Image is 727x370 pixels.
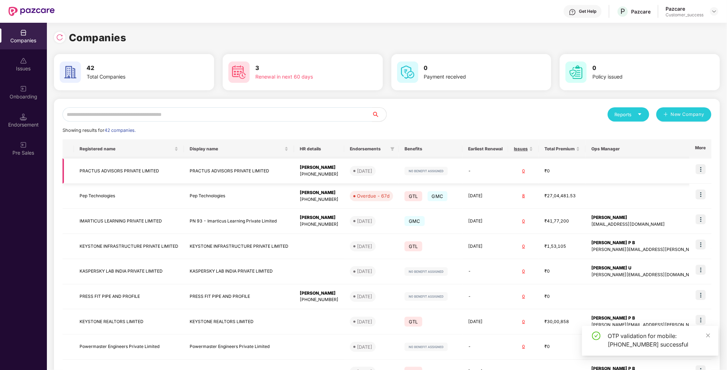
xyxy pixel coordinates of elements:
[74,139,184,159] th: Registered name
[462,139,508,159] th: Earliest Renewal
[608,332,710,349] div: OTP validation for mobile: [PHONE_NUMBER] successful
[228,61,250,83] img: svg+xml;base64,PHN2ZyB4bWxucz0iaHR0cDovL3d3dy53My5vcmcvMjAwMC9zdmciIHdpZHRoPSI2MCIgaGVpZ2h0PSI2MC...
[544,318,580,325] div: ₹30,00,858
[462,334,508,360] td: -
[514,193,533,199] div: 8
[350,146,387,152] span: Endorsements
[300,296,338,303] div: [PHONE_NUMBER]
[357,268,372,275] div: [DATE]
[696,189,706,199] img: icon
[9,7,55,16] img: New Pazcare Logo
[74,334,184,360] td: Powermaster Engineers Private Limited
[255,73,353,81] div: Renewal in next 60 days
[300,214,338,221] div: [PERSON_NAME]
[74,184,184,209] td: Pep Technologies
[462,159,508,184] td: -
[184,259,294,284] td: KASPERSKY LAB INDIA PRIVATE LIMITED
[514,168,533,175] div: 0
[514,318,533,325] div: 0
[255,64,353,73] h3: 3
[294,139,344,159] th: HR details
[706,333,711,338] span: close
[190,146,283,152] span: Display name
[405,191,422,201] span: GTL
[696,265,706,275] img: icon
[424,64,521,73] h3: 0
[104,128,136,133] span: 42 companies.
[184,309,294,334] td: KEYSTONE REALTORS LIMITED
[405,267,448,276] img: svg+xml;base64,PHN2ZyB4bWxucz0iaHR0cDovL3d3dy53My5vcmcvMjAwMC9zdmciIHdpZHRoPSIxMjIiIGhlaWdodD0iMj...
[544,293,580,300] div: ₹0
[424,73,521,81] div: Payment received
[20,29,27,36] img: svg+xml;base64,PHN2ZyBpZD0iQ29tcGFuaWVzIiB4bWxucz0iaHR0cDovL3d3dy53My5vcmcvMjAwMC9zdmciIHdpZHRoPS...
[87,64,184,73] h3: 42
[87,73,184,81] div: Total Companies
[357,318,372,325] div: [DATE]
[508,139,539,159] th: Issues
[615,111,642,118] div: Reports
[20,141,27,149] img: svg+xml;base64,PHN2ZyB3aWR0aD0iMjAiIGhlaWdodD0iMjAiIHZpZXdCb3g9IjAgMCAyMCAyMCIgZmlsbD0ibm9uZSIgeG...
[514,268,533,275] div: 0
[389,145,396,153] span: filter
[514,146,528,152] span: Issues
[666,12,704,18] div: Customer_success
[696,315,706,325] img: icon
[357,167,372,175] div: [DATE]
[656,107,711,122] button: plusNew Company
[184,209,294,234] td: PN 93 - Imarticus Learning Private Limited
[372,112,386,117] span: search
[544,168,580,175] div: ₹0
[357,243,372,250] div: [DATE]
[592,332,601,340] span: check-circle
[638,112,642,117] span: caret-down
[514,343,533,350] div: 0
[592,64,690,73] h3: 0
[405,167,448,175] img: svg+xml;base64,PHN2ZyB4bWxucz0iaHR0cDovL3d3dy53My5vcmcvMjAwMC9zdmciIHdpZHRoPSIxMjIiIGhlaWdodD0iMj...
[544,146,575,152] span: Total Premium
[69,30,126,45] h1: Companies
[357,192,390,199] div: Overdue - 67d
[405,317,422,327] span: GTL
[689,139,711,159] th: More
[184,139,294,159] th: Display name
[300,290,338,297] div: [PERSON_NAME]
[184,334,294,360] td: Powermaster Engineers Private Limited
[539,139,586,159] th: Total Premium
[666,5,704,12] div: Pazcare
[544,218,580,225] div: ₹41,77,200
[462,284,508,310] td: -
[514,218,533,225] div: 0
[462,234,508,259] td: [DATE]
[544,243,580,250] div: ₹1,53,105
[405,216,425,226] span: GMC
[60,61,81,83] img: svg+xml;base64,PHN2ZyB4bWxucz0iaHR0cDovL3d3dy53My5vcmcvMjAwMC9zdmciIHdpZHRoPSI2MCIgaGVpZ2h0PSI2MC...
[631,8,651,15] div: Pazcare
[397,61,418,83] img: svg+xml;base64,PHN2ZyB4bWxucz0iaHR0cDovL3d3dy53My5vcmcvMjAwMC9zdmciIHdpZHRoPSI2MCIgaGVpZ2h0PSI2MC...
[462,259,508,284] td: -
[462,184,508,209] td: [DATE]
[20,113,27,120] img: svg+xml;base64,PHN2ZyB3aWR0aD0iMTQuNSIgaGVpZ2h0PSIxNC41IiB2aWV3Qm94PSIwIDAgMTYgMTYiIGZpbGw9Im5vbm...
[357,343,372,350] div: [DATE]
[184,184,294,209] td: Pep Technologies
[428,191,448,201] span: GMC
[696,290,706,300] img: icon
[405,292,448,301] img: svg+xml;base64,PHN2ZyB4bWxucz0iaHR0cDovL3d3dy53My5vcmcvMjAwMC9zdmciIHdpZHRoPSIxMjIiIGhlaWdodD0iMj...
[74,209,184,234] td: IMARTICUS LEARNING PRIVATE LIMITED
[405,241,422,251] span: GTL
[74,284,184,310] td: PRESS FIT PIPE AND PROFILE
[405,343,448,351] img: svg+xml;base64,PHN2ZyB4bWxucz0iaHR0cDovL3d3dy53My5vcmcvMjAwMC9zdmciIHdpZHRoPSIxMjIiIGhlaWdodD0iMj...
[592,73,690,81] div: Policy issued
[74,259,184,284] td: KASPERSKY LAB INDIA PRIVATE LIMITED
[696,240,706,250] img: icon
[357,293,372,300] div: [DATE]
[711,9,717,14] img: svg+xml;base64,PHN2ZyBpZD0iRHJvcGRvd24tMzJ4MzIiIHhtbG5zPSJodHRwOi8vd3d3LnczLm9yZy8yMDAwL3N2ZyIgd2...
[569,9,576,16] img: svg+xml;base64,PHN2ZyBpZD0iSGVscC0zMngzMiIgeG1sbnM9Imh0dHA6Ly93d3cudzMub3JnLzIwMDAvc3ZnIiB3aWR0aD...
[184,159,294,184] td: PRACTUS ADVISORS PRIVATE LIMITED
[74,309,184,334] td: KEYSTONE REALTORS LIMITED
[544,268,580,275] div: ₹0
[80,146,173,152] span: Registered name
[696,164,706,174] img: icon
[462,309,508,334] td: [DATE]
[63,128,136,133] span: Showing results for
[184,284,294,310] td: PRESS FIT PIPE AND PROFILE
